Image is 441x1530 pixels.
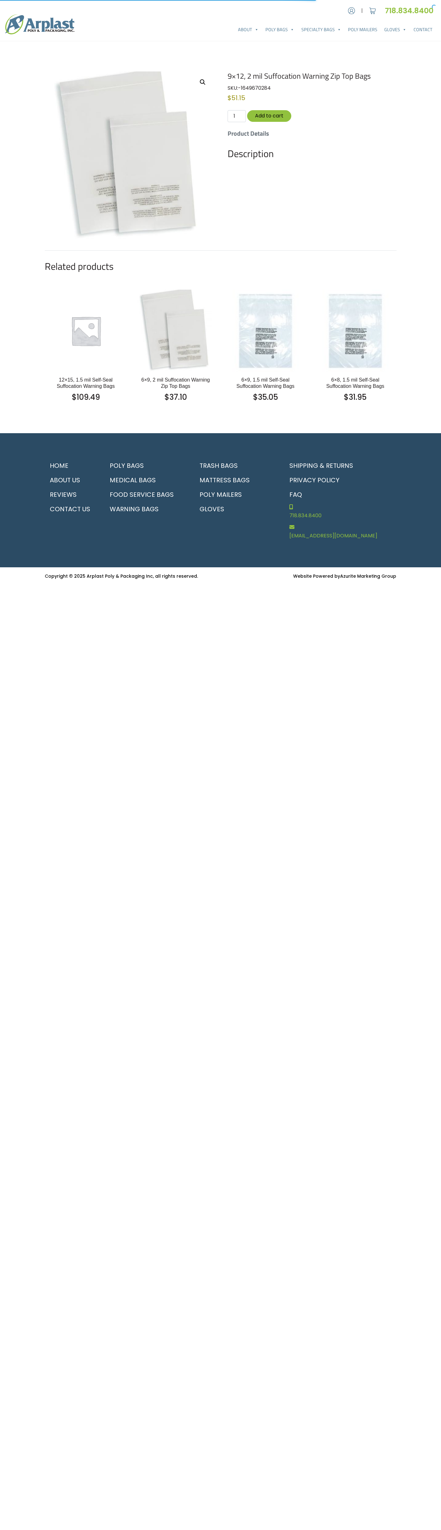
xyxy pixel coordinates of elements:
span: $ [228,93,231,102]
img: Placeholder [45,290,127,372]
h2: 12×15, 1.5 mil Self-Seal Suffocation Warning Bags [50,377,122,389]
a: Gloves [381,23,410,36]
a: [EMAIL_ADDRESS][DOMAIN_NAME] [284,522,397,542]
h5: Product Details [228,130,397,137]
h1: 9×12, 2 mil Suffocation Warning Zip Top Bags [228,71,397,81]
a: About Us [45,473,97,487]
a: About [235,23,262,36]
button: Add to cart [247,110,291,122]
span: $ [253,392,258,402]
a: Medical Bags [105,473,187,487]
a: Azurite Marketing Group [340,573,396,579]
h2: 6×9, 1.5 mil Self-Seal Suffocation Warning Bags [229,377,302,389]
bdi: 31.95 [344,392,367,402]
small: Website Powered by [293,573,396,579]
img: 6x9, 1.5 mil Self-Seal Suffocation Warning Bags [224,290,307,372]
img: 9x12, 2 mil Suffocation Warning Zip Top Bags [45,71,214,240]
a: 12×15, 1.5 mil Self-Seal Suffocation Warning Bags $109.49 [50,377,122,403]
a: Specialty Bags [298,23,345,36]
a: 718.834.8400 [284,502,397,522]
a: 6×8, 1.5 mil Self-Seal Suffocation Warning Bags $31.95 [319,377,392,403]
a: Poly Bags [105,458,187,473]
span: -1649670284 [238,84,271,92]
a: Food Service Bags [105,487,187,502]
a: Shipping & Returns [284,458,397,473]
a: 6×9, 2 mil Suffocation Warning Zip Top Bags $37.10 [140,377,212,403]
img: 6x8, 1.5 mil Self-Seal Suffocation Warning Bags [314,290,397,372]
bdi: 109.49 [72,392,100,402]
a: Contact [410,23,436,36]
bdi: 37.10 [165,392,187,402]
a: Trash Bags [194,458,277,473]
span: $ [72,392,77,402]
a: View full-screen image gallery [197,76,208,88]
h2: Description [228,148,397,160]
a: Poly Bags [262,23,298,36]
bdi: 51.15 [228,93,245,102]
a: 718.834.8400 [385,5,436,16]
small: Copyright © 2025 Arplast Poly & Packaging Inc, all rights reserved. [45,573,198,579]
span: $ [344,392,349,402]
h2: Related products [45,261,397,272]
a: Contact Us [45,502,97,516]
h2: 6×9, 2 mil Suffocation Warning Zip Top Bags [140,377,212,389]
a: Warning Bags [105,502,187,516]
a: 6×9, 1.5 mil Self-Seal Suffocation Warning Bags $35.05 [229,377,302,403]
span: SKU: [228,84,271,92]
img: logo [5,14,74,34]
a: Reviews [45,487,97,502]
span: | [361,7,363,14]
a: FAQ [284,487,397,502]
a: Poly Mailers [194,487,277,502]
span: $ [165,392,169,402]
bdi: 35.05 [253,392,278,402]
a: Privacy Policy [284,473,397,487]
img: 6x9, 2 mil Suffocation Warning Zip Top Bags [135,290,217,372]
input: Qty [228,110,246,122]
a: Gloves [194,502,277,516]
a: Mattress Bags [194,473,277,487]
a: Poly Mailers [345,23,381,36]
h2: 6×8, 1.5 mil Self-Seal Suffocation Warning Bags [319,377,392,389]
a: Home [45,458,97,473]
